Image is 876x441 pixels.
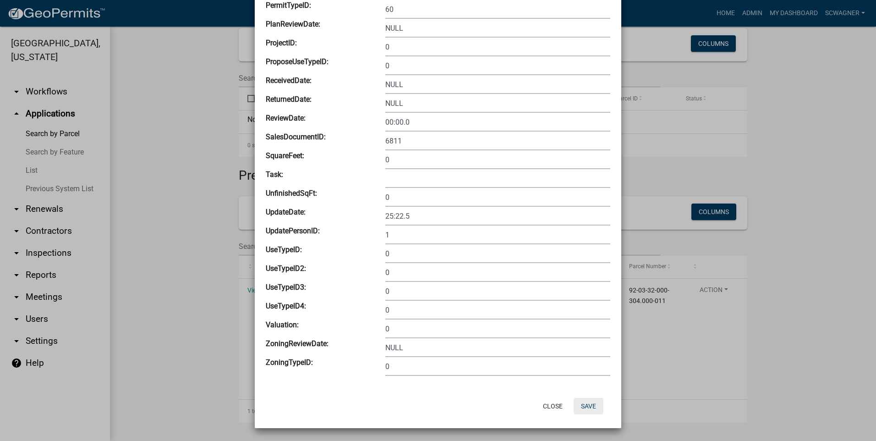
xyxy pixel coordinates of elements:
[266,264,306,273] b: UseTypeID2:
[266,20,320,28] b: PlanReviewDate:
[266,170,283,179] b: Task:
[266,57,328,66] b: ProposeUseTypeID:
[266,189,317,198] b: UnfinishedSqFt:
[536,398,570,414] button: Close
[266,76,312,85] b: ReceivedDate:
[266,358,313,367] b: ZoningTypeID:
[266,39,297,47] b: ProjectID:
[266,1,311,10] b: PermitTypeID:
[266,226,320,235] b: UpdatePersonID:
[574,398,603,414] button: Save
[266,320,299,329] b: Valuation:
[266,302,306,310] b: UseTypeID4:
[266,151,304,160] b: SquareFeet:
[266,339,328,348] b: ZoningReviewDate:
[266,114,306,122] b: ReviewDate:
[266,245,302,254] b: UseTypeID:
[266,208,306,216] b: UpdateDate:
[266,95,312,104] b: ReturnedDate:
[266,132,326,141] b: SalesDocumentID:
[266,283,306,292] b: UseTypeID3:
